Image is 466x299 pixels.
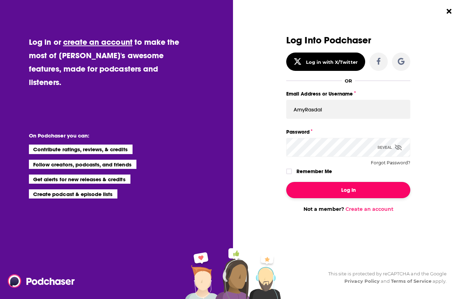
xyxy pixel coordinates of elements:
label: Password [286,127,410,136]
li: Get alerts for new releases & credits [29,175,130,184]
li: Create podcast & episode lists [29,189,117,199]
a: Create an account [345,206,393,212]
li: On Podchaser you can: [29,132,170,139]
button: Log in with X/Twitter [286,53,365,71]
a: Terms of Service [391,278,431,284]
button: Close Button [442,5,456,18]
label: Email Address or Username [286,89,410,98]
button: Forgot Password? [371,160,410,165]
div: This site is protected by reCAPTCHA and the Google and apply. [323,270,447,285]
div: Log in with X/Twitter [306,59,358,65]
div: Not a member? [286,206,410,212]
a: Privacy Policy [344,278,380,284]
div: OR [345,78,352,84]
a: create an account [63,37,133,47]
img: Podchaser - Follow, Share and Rate Podcasts [8,274,75,288]
h3: Log Into Podchaser [286,35,410,45]
button: Log In [286,182,410,198]
input: Email Address or Username [286,100,410,119]
div: Reveal [378,138,402,157]
label: Remember Me [296,167,332,176]
li: Contribute ratings, reviews, & credits [29,145,133,154]
li: Follow creators, podcasts, and friends [29,160,136,169]
a: Podchaser - Follow, Share and Rate Podcasts [8,274,70,288]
